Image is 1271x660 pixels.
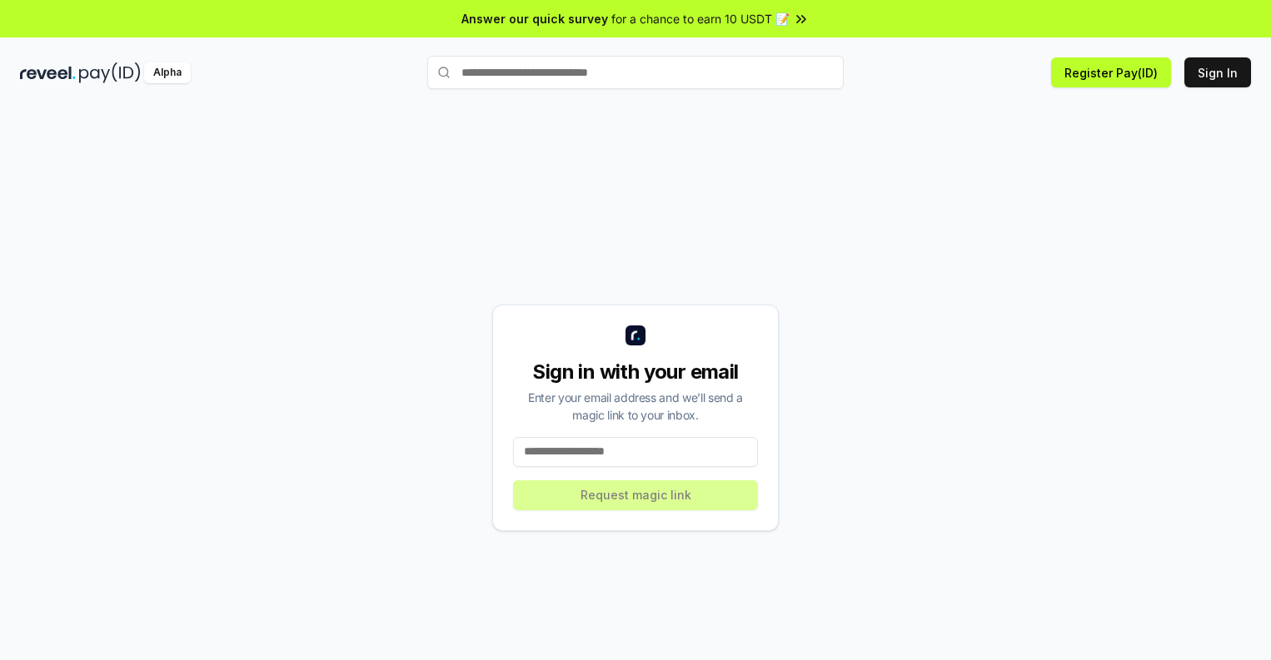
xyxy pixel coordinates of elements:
button: Sign In [1184,57,1251,87]
img: reveel_dark [20,62,76,83]
div: Enter your email address and we’ll send a magic link to your inbox. [513,389,758,424]
div: Alpha [144,62,191,83]
div: Sign in with your email [513,359,758,385]
img: pay_id [79,62,141,83]
button: Register Pay(ID) [1051,57,1171,87]
span: Answer our quick survey [461,10,608,27]
span: for a chance to earn 10 USDT 📝 [611,10,790,27]
img: logo_small [626,325,645,345]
